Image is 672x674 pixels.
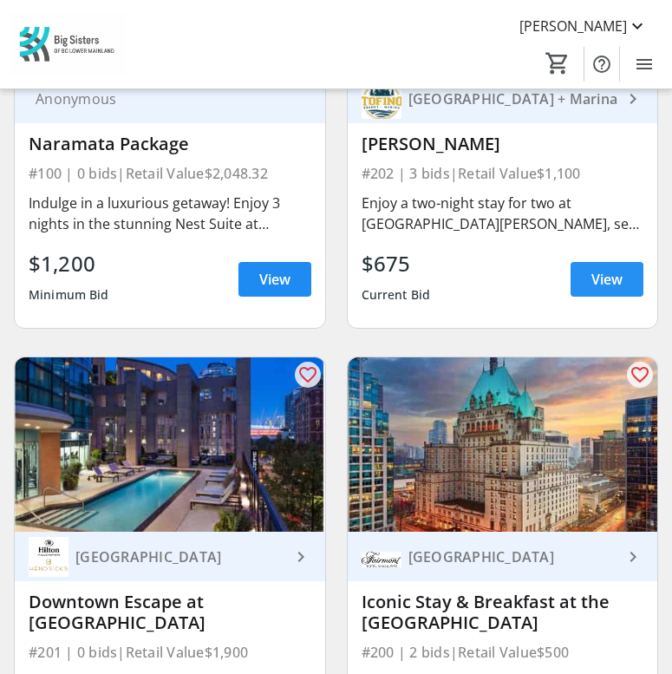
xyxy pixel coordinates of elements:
div: Enjoy a two-night stay for two at [GEOGRAPHIC_DATA][PERSON_NAME], set on the vibrant [GEOGRAPHIC_... [362,193,644,234]
div: Iconic Stay & Breakfast at the [GEOGRAPHIC_DATA] [362,592,644,633]
mat-icon: favorite_outline [630,364,650,385]
a: Hilton Vancouver Downtown[GEOGRAPHIC_DATA] [15,532,325,581]
mat-icon: keyboard_arrow_right [290,546,311,567]
a: View [238,262,311,297]
div: Minimum Bid [29,279,109,311]
button: Help [584,47,619,82]
div: [GEOGRAPHIC_DATA] [401,548,623,566]
div: [GEOGRAPHIC_DATA] [69,548,290,566]
div: $675 [362,248,431,279]
mat-icon: keyboard_arrow_right [623,546,643,567]
img: Tofino Resort + Marina [362,79,401,119]
button: Cart [542,48,573,79]
div: #201 | 0 bids | Retail Value $1,900 [29,640,311,664]
div: Current Bid [362,279,431,311]
div: Anonymous [29,90,290,108]
button: Menu [627,47,662,82]
button: [PERSON_NAME] [506,12,662,40]
img: Hilton Vancouver Downtown [29,537,69,577]
img: Big Sisters of BC Lower Mainland's Logo [10,12,126,77]
a: View [571,262,643,297]
div: [PERSON_NAME] [362,134,644,154]
div: #200 | 2 bids | Retail Value $500 [362,640,644,664]
div: $1,200 [29,248,109,279]
mat-icon: keyboard_arrow_right [623,88,643,109]
span: View [259,269,290,290]
span: [PERSON_NAME] [519,16,627,36]
span: View [591,269,623,290]
img: Iconic Stay & Breakfast at the Fairmont [348,357,658,532]
mat-icon: favorite_outline [297,364,318,385]
div: [GEOGRAPHIC_DATA] + Marina [401,90,623,108]
img: Downtown Escape at Hilton Vancouver [15,357,325,532]
div: #100 | 0 bids | Retail Value $2,048.32 [29,161,311,186]
div: Downtown Escape at [GEOGRAPHIC_DATA] [29,592,311,633]
div: #202 | 3 bids | Retail Value $1,100 [362,161,644,186]
div: Indulge in a luxurious getaway! Enjoy 3 nights in the stunning Nest Suite at [GEOGRAPHIC_DATA], i... [29,193,311,234]
a: Hotel Fairmont Vancouver[GEOGRAPHIC_DATA] [348,532,658,581]
div: Naramata Package [29,134,311,154]
a: Tofino Resort + Marina[GEOGRAPHIC_DATA] + Marina [348,74,658,123]
img: Hotel Fairmont Vancouver [362,537,401,577]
